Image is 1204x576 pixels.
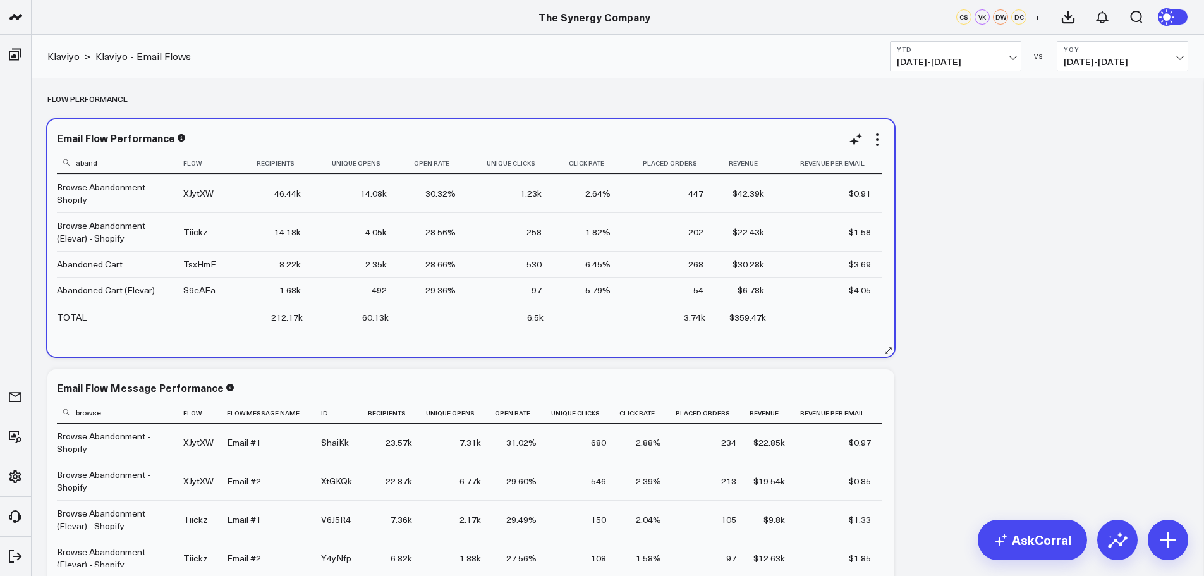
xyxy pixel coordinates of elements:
[423,403,493,424] th: Unique Opens
[538,10,650,24] a: The Synergy Company
[95,49,191,63] a: Klaviyo - Email Flows
[617,403,673,424] th: Click Rate
[47,49,90,63] div: >
[459,513,481,526] div: 2.17k
[227,552,261,565] div: Email #2
[425,226,456,238] div: 28.56%
[532,284,542,297] div: 97
[57,381,224,395] div: Email Flow Message Performance
[57,311,87,324] div: TOTAL
[975,9,990,25] div: VK
[57,258,123,271] div: Abandoned Cart
[978,520,1087,560] a: AskCorral
[57,131,175,145] div: Email Flow Performance
[183,258,216,271] div: TsxHmF
[1064,57,1181,67] span: [DATE] - [DATE]
[849,552,871,565] div: $1.85
[721,475,736,487] div: 213
[672,403,748,424] th: Placed Orders
[748,403,796,424] th: Revenue
[47,84,128,113] div: Flow Performance
[849,187,871,200] div: $0.91
[57,219,172,245] div: Browse Abandonment (Elevar) - Shopify
[956,9,971,25] div: CS
[321,403,365,424] th: Id
[591,552,606,565] div: 108
[57,403,183,424] th: Flow Name
[274,226,301,238] div: 14.18k
[553,153,622,174] th: Click Rate
[993,9,1008,25] div: DW
[227,475,261,487] div: Email #2
[753,436,785,449] div: $22.85k
[312,153,398,174] th: Unique Opens
[391,513,412,526] div: 7.36k
[890,41,1021,71] button: YTD[DATE]-[DATE]
[57,430,172,455] div: Browse Abandonment - Shopify
[459,475,481,487] div: 6.77k
[183,226,207,238] div: Tiickz
[1030,9,1045,25] button: +
[227,436,261,449] div: Email #1
[622,153,715,174] th: Placed Orders
[183,475,214,487] div: XJytXW
[726,552,736,565] div: 97
[506,513,537,526] div: 29.49%
[398,153,467,174] th: Open Rate
[763,513,785,526] div: $9.8k
[183,552,207,565] div: Tiickz
[183,153,240,174] th: Flow
[425,258,456,271] div: 28.66%
[425,187,456,200] div: 30.32%
[585,226,611,238] div: 1.82%
[279,284,301,297] div: 1.68k
[1064,46,1181,53] b: YoY
[47,49,80,63] a: Klaviyo
[57,284,155,297] div: Abandoned Cart (Elevar)
[585,187,611,200] div: 2.64%
[688,187,703,200] div: 447
[57,507,172,532] div: Browse Abandonment (Elevar) - Shopify
[183,403,227,424] th: Flow
[321,475,352,487] div: XtGKQk
[271,311,303,324] div: 212.17k
[227,513,261,526] div: Email #1
[591,475,606,487] div: 546
[520,187,542,200] div: 1.23k
[391,552,412,565] div: 6.82k
[57,401,180,423] input: Search
[591,513,606,526] div: 150
[321,552,351,565] div: Y4yNfp
[57,469,172,494] div: Browse Abandonment - Shopify
[360,187,387,200] div: 14.08k
[425,284,456,297] div: 29.36%
[729,311,766,324] div: $359.47k
[459,436,481,449] div: 7.31k
[733,187,764,200] div: $42.39k
[57,181,172,206] div: Browse Abandonment - Shopify
[57,546,172,571] div: Browse Abandonment (Elevar) - Shopify
[849,436,871,449] div: $0.97
[753,552,785,565] div: $12.63k
[386,436,412,449] div: 23.57k
[849,258,871,271] div: $3.69
[240,153,312,174] th: Recipients
[183,436,214,449] div: XJytXW
[721,513,736,526] div: 105
[1035,13,1040,21] span: +
[506,475,537,487] div: 29.60%
[897,46,1014,53] b: YTD
[1028,52,1050,60] div: VS
[362,311,389,324] div: 60.13k
[585,258,611,271] div: 6.45%
[775,153,882,174] th: Revenue Per Email
[688,258,703,271] div: 268
[548,403,617,424] th: Unique Clicks
[274,187,301,200] div: 46.44k
[279,258,301,271] div: 8.22k
[738,284,764,297] div: $6.78k
[321,436,349,449] div: ShaiKk
[733,258,764,271] div: $30.28k
[715,153,775,174] th: Revenue
[365,403,423,424] th: Recipients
